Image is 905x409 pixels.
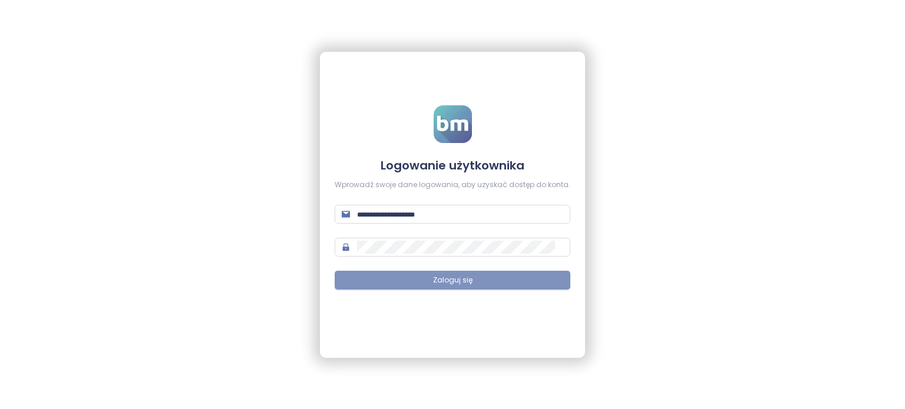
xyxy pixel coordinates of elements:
span: Zaloguj się [433,275,473,286]
button: Zaloguj się [335,271,570,290]
h4: Logowanie użytkownika [335,157,570,174]
span: lock [342,243,350,251]
div: Wprowadź swoje dane logowania, aby uzyskać dostęp do konta. [335,179,570,191]
span: mail [342,210,350,218]
img: logo [434,105,472,143]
